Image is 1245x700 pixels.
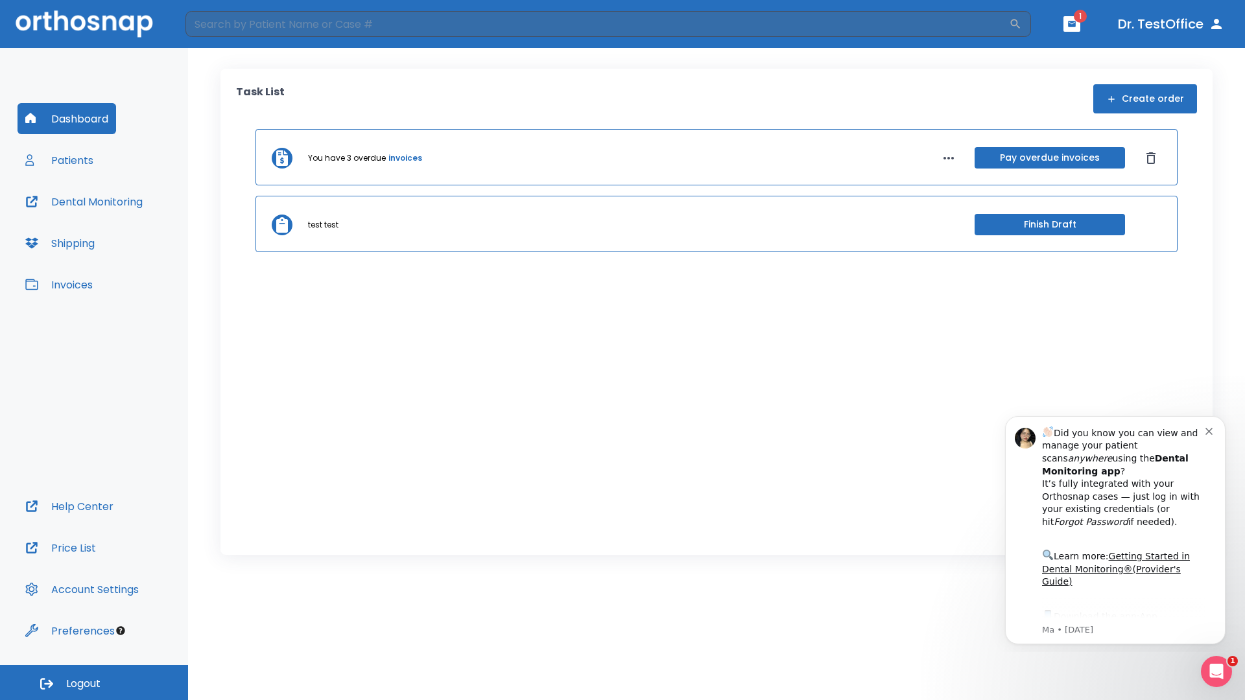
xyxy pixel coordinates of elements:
[1093,84,1197,113] button: Create order
[975,214,1125,235] button: Finish Draft
[1141,148,1161,169] button: Dismiss
[185,11,1009,37] input: Search by Patient Name or Case #
[18,269,101,300] button: Invoices
[16,10,153,37] img: Orthosnap
[66,677,101,691] span: Logout
[18,615,123,646] button: Preferences
[18,227,102,259] button: Shipping
[220,20,230,30] button: Dismiss notification
[1113,12,1229,36] button: Dr. TestOffice
[56,220,220,231] p: Message from Ma, sent 5w ago
[1227,656,1238,666] span: 1
[18,574,147,605] button: Account Settings
[308,219,338,231] p: test test
[986,404,1245,652] iframe: Intercom notifications message
[1201,656,1232,687] iframe: Intercom live chat
[388,152,422,164] a: invoices
[975,147,1125,169] button: Pay overdue invoices
[56,204,220,270] div: Download the app: | ​ Let us know if you need help getting started!
[115,625,126,636] div: Tooltip anchor
[308,152,386,164] p: You have 3 overdue
[18,532,104,563] button: Price List
[18,491,121,522] button: Help Center
[18,103,116,134] button: Dashboard
[1074,10,1087,23] span: 1
[18,186,150,217] button: Dental Monitoring
[56,207,172,230] a: App Store
[18,145,101,176] button: Patients
[236,84,285,113] p: Task List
